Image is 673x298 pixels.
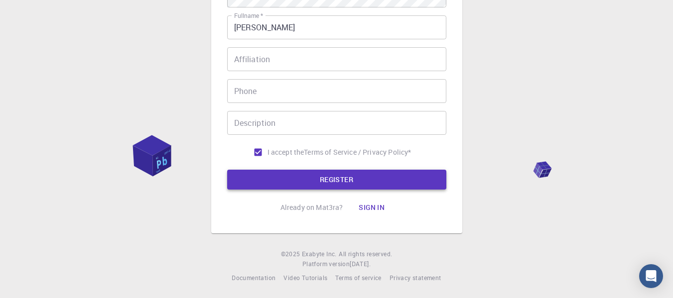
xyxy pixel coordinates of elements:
button: REGISTER [227,170,446,190]
a: Privacy statement [390,273,441,283]
a: Terms of service [335,273,381,283]
button: Sign in [351,198,393,217]
label: Fullname [234,11,263,20]
p: Terms of Service / Privacy Policy * [304,147,411,157]
span: Video Tutorials [283,274,327,282]
span: Documentation [232,274,275,282]
span: Privacy statement [390,274,441,282]
a: Video Tutorials [283,273,327,283]
a: Documentation [232,273,275,283]
span: All rights reserved. [339,249,392,259]
a: Terms of Service / Privacy Policy* [304,147,411,157]
span: © 2025 [281,249,302,259]
span: I accept the [268,147,304,157]
div: Open Intercom Messenger [639,264,663,288]
span: Exabyte Inc. [302,250,337,258]
span: Terms of service [335,274,381,282]
a: [DATE]. [350,259,371,269]
a: Exabyte Inc. [302,249,337,259]
p: Already on Mat3ra? [280,202,343,212]
span: Platform version [302,259,350,269]
span: [DATE] . [350,260,371,268]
